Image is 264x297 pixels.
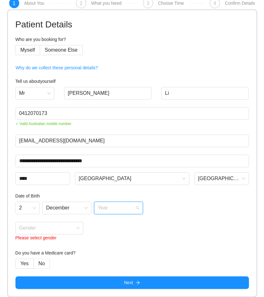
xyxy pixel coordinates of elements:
button: Why do we collect these personal details? [15,63,98,73]
h4: Who are you booking for? [15,36,249,43]
span: Someone Else [45,47,78,53]
div: Please select gender [15,234,84,241]
span: Mr [19,89,50,98]
input: First Name [64,87,152,100]
span: Queensland [198,174,245,183]
input: Last Name [161,87,249,100]
div: What you Need [91,1,122,6]
input: Email [15,134,249,147]
h1: Patient Details [15,18,249,31]
h4: Do you have a Medicare card? [15,249,249,256]
span: Yes [21,261,29,266]
input: Phone Number [15,107,249,120]
span: December [46,203,88,213]
span: 2 [19,203,36,213]
span: 1 [13,1,15,6]
span: No [38,261,45,266]
h4: Date of Birth [15,192,249,199]
button: Nextarrow-right [15,276,249,289]
span: Myself [21,47,35,53]
span: Brisbane [79,174,185,183]
span: ✓ Valid Australian mobile number [15,121,249,127]
span: 3 [146,1,149,6]
span: Next [124,279,133,286]
div: Confirm Details [225,1,255,6]
h4: Tell us about yourself [15,78,249,85]
span: Why do we collect these personal details? [16,64,98,71]
span: 2 [79,1,82,6]
div: Choose Time [158,1,184,6]
span: 4 [213,1,216,6]
span: arrow-right [136,280,140,285]
div: About You [24,1,44,6]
